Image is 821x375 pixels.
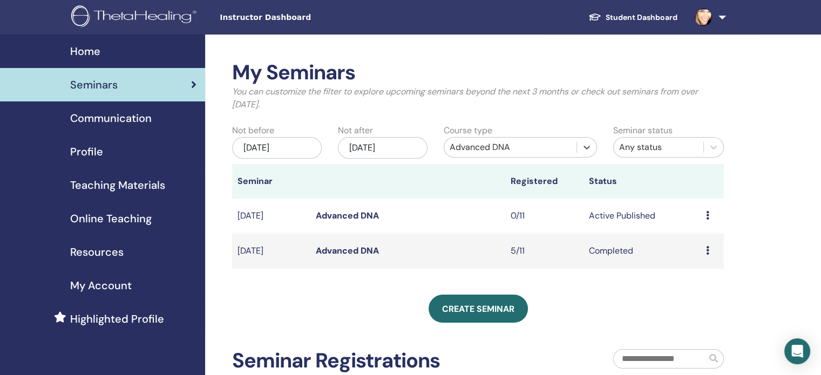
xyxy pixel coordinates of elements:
td: 0/11 [505,199,583,234]
div: [DATE] [338,137,428,159]
h2: Seminar Registrations [232,349,440,373]
span: Resources [70,244,124,260]
span: My Account [70,277,132,294]
a: Advanced DNA [316,210,379,221]
div: Open Intercom Messenger [784,338,810,364]
img: default.jpg [695,9,712,26]
p: You can customize the filter to explore upcoming seminars beyond the next 3 months or check out s... [232,85,724,111]
div: Any status [619,141,698,154]
div: [DATE] [232,137,322,159]
div: Advanced DNA [450,141,571,154]
a: Student Dashboard [580,8,686,28]
span: Home [70,43,100,59]
label: Course type [444,124,492,137]
span: Teaching Materials [70,177,165,193]
span: Highlighted Profile [70,311,164,327]
label: Seminar status [613,124,673,137]
th: Status [583,164,701,199]
span: Instructor Dashboard [220,12,382,23]
span: Create seminar [442,303,514,315]
span: Communication [70,110,152,126]
img: logo.png [71,5,200,30]
a: Advanced DNA [316,245,379,256]
td: 5/11 [505,234,583,269]
label: Not before [232,124,274,137]
a: Create seminar [429,295,528,323]
img: graduation-cap-white.svg [588,12,601,22]
span: Profile [70,144,103,160]
td: [DATE] [232,199,310,234]
h2: My Seminars [232,60,724,85]
label: Not after [338,124,373,137]
td: Completed [583,234,701,269]
span: Online Teaching [70,210,152,227]
th: Seminar [232,164,310,199]
th: Registered [505,164,583,199]
td: Active Published [583,199,701,234]
span: Seminars [70,77,118,93]
td: [DATE] [232,234,310,269]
